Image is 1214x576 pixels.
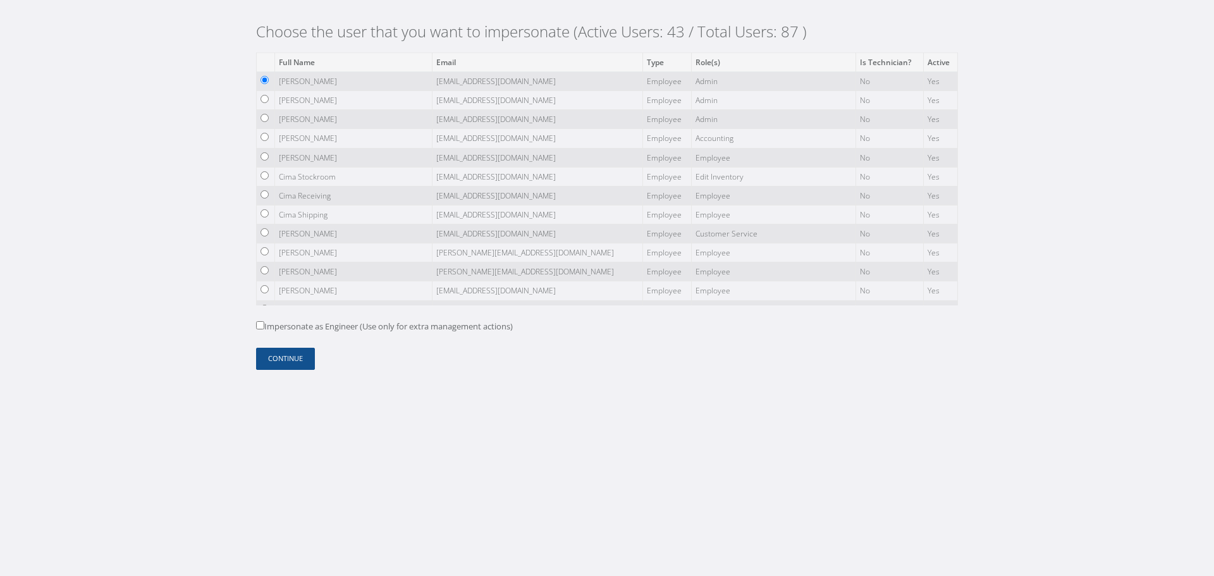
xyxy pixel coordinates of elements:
th: Is Technician? [856,52,923,71]
td: No [856,71,923,90]
td: Yes [923,186,957,205]
td: [PERSON_NAME] [275,224,432,243]
td: [EMAIL_ADDRESS][DOMAIN_NAME] [432,224,643,243]
th: Email [432,52,643,71]
td: Employee [692,281,856,300]
td: [PERSON_NAME] [275,281,432,300]
td: Employee [692,300,856,319]
td: Employee [692,186,856,205]
td: No [856,91,923,110]
td: No [856,300,923,319]
td: Customer Service [692,224,856,243]
td: Employee [643,167,692,186]
td: Admin [692,91,856,110]
td: Edit Inventory [692,167,856,186]
td: Employee [643,148,692,167]
td: Yes [923,71,957,90]
td: [EMAIL_ADDRESS][DOMAIN_NAME] [432,129,643,148]
td: Employee [643,262,692,281]
td: Employee [692,262,856,281]
td: Cima Stockroom [275,167,432,186]
th: Type [643,52,692,71]
td: [PERSON_NAME] [275,243,432,262]
td: Yes [923,148,957,167]
td: Arianna De La Paz [275,300,432,319]
td: Yes [923,129,957,148]
td: Employee [643,281,692,300]
td: Yes [923,300,957,319]
td: No [856,148,923,167]
td: [PERSON_NAME][EMAIL_ADDRESS][DOMAIN_NAME] [432,262,643,281]
th: Full Name [275,52,432,71]
td: No [856,281,923,300]
th: Role(s) [692,52,856,71]
td: No [856,167,923,186]
td: Employee [692,243,856,262]
td: Yes [923,243,957,262]
td: No [856,243,923,262]
td: [PERSON_NAME] [275,110,432,129]
td: [EMAIL_ADDRESS][DOMAIN_NAME] [432,300,643,319]
td: Employee [692,205,856,224]
td: Employee [692,148,856,167]
td: Yes [923,167,957,186]
td: Admin [692,71,856,90]
td: Yes [923,205,957,224]
label: Impersonate as Engineer (Use only for extra management actions) [256,321,513,333]
td: Admin [692,110,856,129]
td: Yes [923,91,957,110]
td: Yes [923,224,957,243]
td: Employee [643,205,692,224]
td: [EMAIL_ADDRESS][DOMAIN_NAME] [432,281,643,300]
td: Employee [643,71,692,90]
td: Employee [643,91,692,110]
td: No [856,205,923,224]
td: [PERSON_NAME] [275,148,432,167]
td: [EMAIL_ADDRESS][DOMAIN_NAME] [432,110,643,129]
td: Employee [643,224,692,243]
td: [PERSON_NAME][EMAIL_ADDRESS][DOMAIN_NAME] [432,243,643,262]
td: [PERSON_NAME] [275,71,432,90]
td: Employee [643,300,692,319]
td: No [856,224,923,243]
td: Yes [923,262,957,281]
td: Yes [923,281,957,300]
td: [EMAIL_ADDRESS][DOMAIN_NAME] [432,91,643,110]
td: [EMAIL_ADDRESS][DOMAIN_NAME] [432,167,643,186]
td: Employee [643,110,692,129]
td: [EMAIL_ADDRESS][DOMAIN_NAME] [432,148,643,167]
th: Active [923,52,957,71]
h2: Choose the user that you want to impersonate (Active Users: 43 / Total Users: 87 ) [256,23,958,41]
td: Cima Shipping [275,205,432,224]
td: Employee [643,186,692,205]
td: [PERSON_NAME] [275,91,432,110]
td: [EMAIL_ADDRESS][DOMAIN_NAME] [432,71,643,90]
td: Yes [923,110,957,129]
button: Continue [256,348,315,370]
td: Employee [643,129,692,148]
input: Impersonate as Engineer (Use only for extra management actions) [256,321,264,329]
td: Cima Receiving [275,186,432,205]
td: Accounting [692,129,856,148]
td: [PERSON_NAME] [275,129,432,148]
td: No [856,262,923,281]
td: Employee [643,243,692,262]
td: [PERSON_NAME] [275,262,432,281]
td: No [856,110,923,129]
td: [EMAIL_ADDRESS][DOMAIN_NAME] [432,186,643,205]
td: [EMAIL_ADDRESS][DOMAIN_NAME] [432,205,643,224]
td: No [856,186,923,205]
td: No [856,129,923,148]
